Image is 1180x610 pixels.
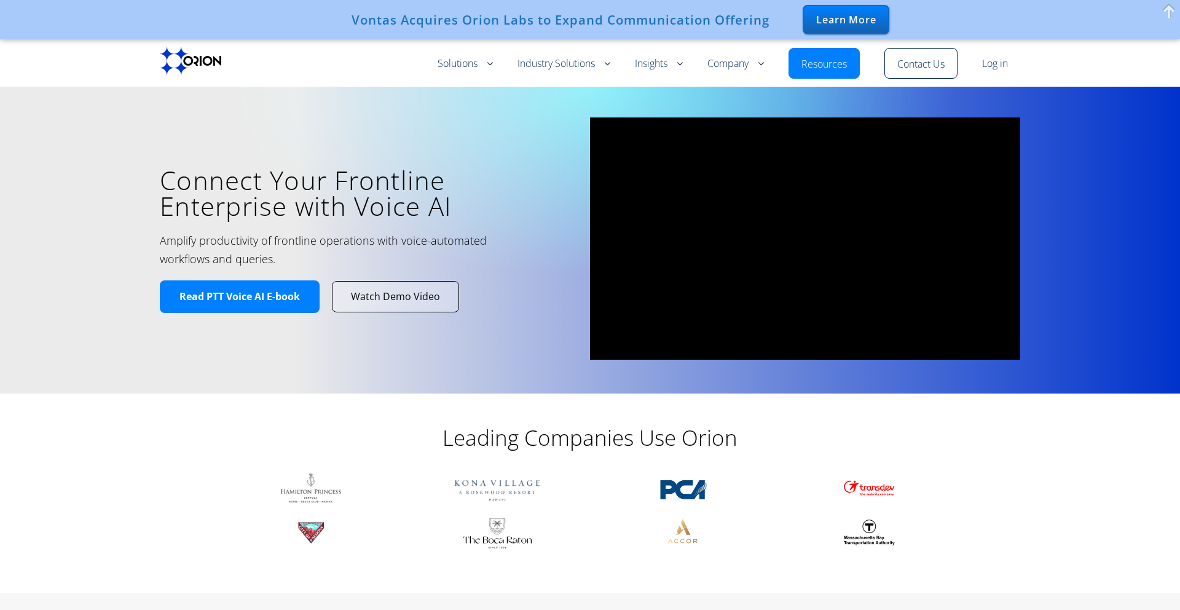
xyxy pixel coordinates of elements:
[801,57,847,72] a: Resources
[160,280,320,313] a: Read PTT Voice AI E-book
[517,57,610,71] a: Industry Solutions
[351,290,440,303] span: Watch Demo Video
[438,57,493,71] a: Solutions
[803,5,889,34] div: Learn More
[352,12,769,27] div: Vontas Acquires Orion Labs to Expand Communication Offering
[160,231,529,268] h2: Amplify productivity of frontline operations with voice-automated workflows and queries.
[707,57,764,71] a: Company
[635,57,683,71] a: Insights
[590,117,1020,360] iframe: vimeo Video Player
[179,290,300,303] span: Read PTT Voice AI E-book
[982,57,1008,71] a: Log in
[897,57,945,72] a: Contact Us
[332,282,458,312] a: Watch Demo Video
[344,424,836,451] h2: Leading Companies Use Orion
[160,47,221,75] img: Orion labs Black logo
[160,167,572,219] h1: Connect Your Frontline Enterprise with Voice AI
